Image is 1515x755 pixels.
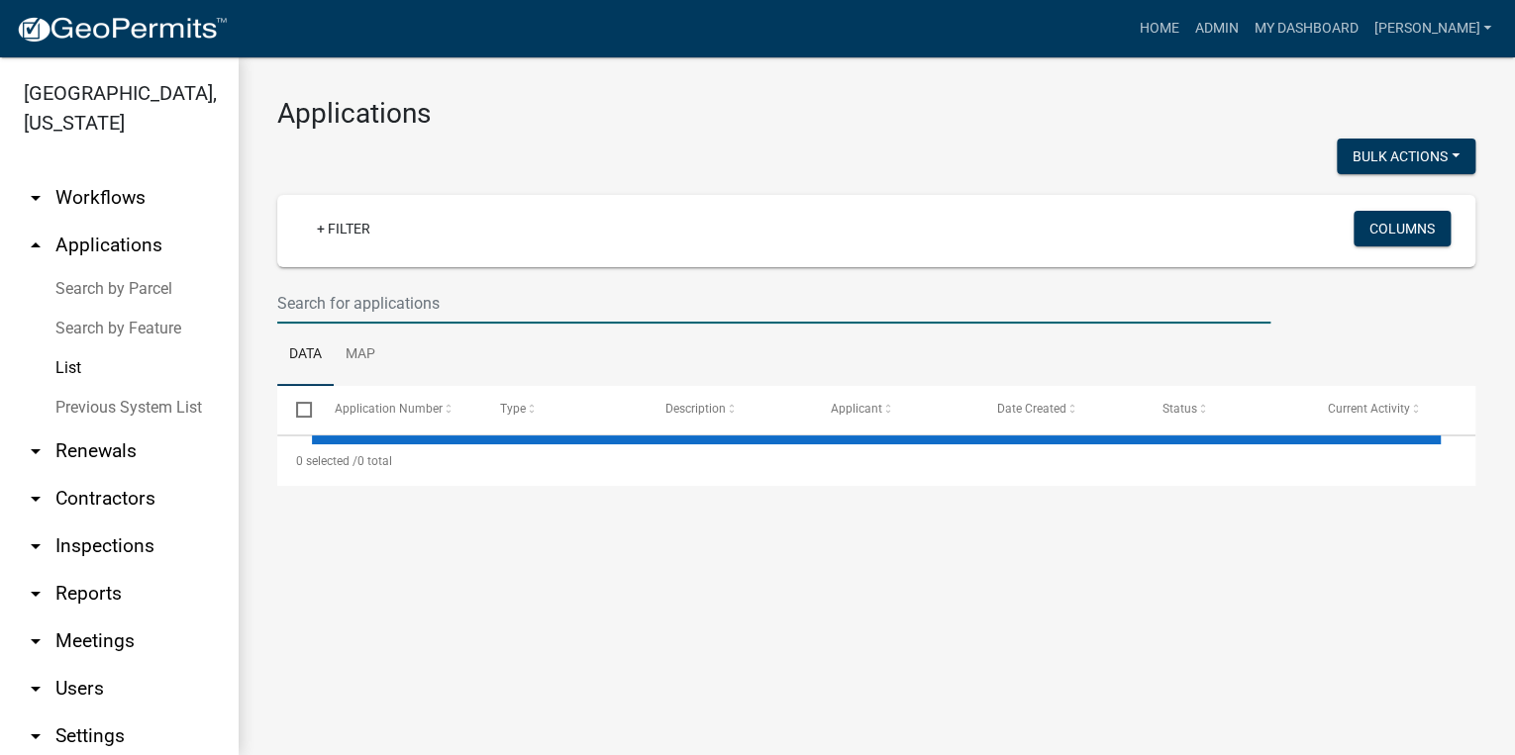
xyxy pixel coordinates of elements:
a: Map [334,324,387,387]
datatable-header-cell: Applicant [812,386,977,433]
a: Data [277,324,334,387]
span: Current Activity [1328,402,1410,416]
span: Date Created [997,402,1066,416]
span: Description [665,402,726,416]
datatable-header-cell: Date Created [977,386,1143,433]
a: Home [1131,10,1186,47]
input: Search for applications [277,283,1270,324]
span: Applicant [831,402,882,416]
span: Type [500,402,526,416]
i: arrow_drop_down [24,582,48,606]
a: + Filter [301,211,386,246]
a: My Dashboard [1246,10,1365,47]
datatable-header-cell: Description [647,386,812,433]
i: arrow_drop_down [24,724,48,748]
a: Admin [1186,10,1246,47]
datatable-header-cell: Status [1144,386,1309,433]
div: 0 total [277,436,1475,486]
i: arrow_drop_down [24,629,48,653]
i: arrow_drop_down [24,534,48,558]
i: arrow_drop_up [24,234,48,257]
i: arrow_drop_down [24,186,48,210]
i: arrow_drop_down [24,439,48,463]
datatable-header-cell: Current Activity [1309,386,1474,433]
span: Application Number [335,402,443,416]
datatable-header-cell: Select [277,386,315,433]
datatable-header-cell: Application Number [315,386,480,433]
i: arrow_drop_down [24,487,48,511]
datatable-header-cell: Type [481,386,647,433]
span: Status [1162,402,1197,416]
i: arrow_drop_down [24,677,48,701]
span: 0 selected / [296,454,357,468]
button: Bulk Actions [1337,139,1475,174]
h3: Applications [277,97,1475,131]
button: Columns [1354,211,1451,246]
a: [PERSON_NAME] [1365,10,1499,47]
